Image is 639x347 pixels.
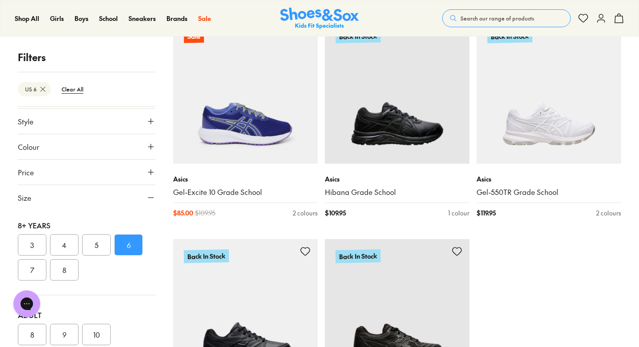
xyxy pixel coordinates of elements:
p: Asics [173,174,318,184]
button: Price [18,160,155,185]
img: SNS_Logo_Responsive.svg [280,8,359,29]
a: School [99,14,118,23]
button: Size [18,185,155,210]
span: Price [18,167,34,178]
a: Gel-550TR Grade School [477,187,621,197]
div: 1 colour [448,208,469,218]
btn: Clear All [54,81,91,97]
a: Sale [198,14,211,23]
a: Boys [75,14,88,23]
span: $ 109.95 [195,208,216,218]
a: Brands [166,14,187,23]
button: Search our range of products [442,9,571,27]
span: Style [18,116,33,127]
a: Sneakers [129,14,156,23]
p: Asics [477,174,621,184]
button: 9 [50,324,79,345]
p: Back In Stock [336,249,381,263]
div: 2 colours [293,208,318,218]
span: Search our range of products [461,14,534,22]
a: Shop All [15,14,39,23]
div: Adult [18,310,155,320]
p: Back In Stock [184,249,229,263]
button: 3 [18,234,46,256]
a: Back In Stock [325,19,469,164]
button: 10 [82,324,111,345]
button: Style [18,109,155,134]
button: 7 [18,259,46,281]
p: Asics [325,174,469,184]
button: 5 [82,234,111,256]
button: 8 [50,259,79,281]
div: 2 colours [596,208,621,218]
a: Hibana Grade School [325,187,469,197]
span: Colour [18,141,39,152]
span: $ 85.00 [173,208,193,218]
span: $ 119.95 [477,208,496,218]
a: Gel-Excite 10 Grade School [173,187,318,197]
p: Filters [18,50,155,65]
button: 4 [50,234,79,256]
iframe: Gorgias live chat messenger [9,287,45,320]
button: Colour [18,134,155,159]
a: Back In Stock [477,19,621,164]
span: Size [18,192,31,203]
button: 8 [18,324,46,345]
a: Shoes & Sox [280,8,359,29]
span: $ 109.95 [325,208,346,218]
a: Girls [50,14,64,23]
a: Sale [173,19,318,164]
btn: US 6 [18,82,51,96]
button: 6 [114,234,143,256]
div: 8+ Years [18,220,155,231]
